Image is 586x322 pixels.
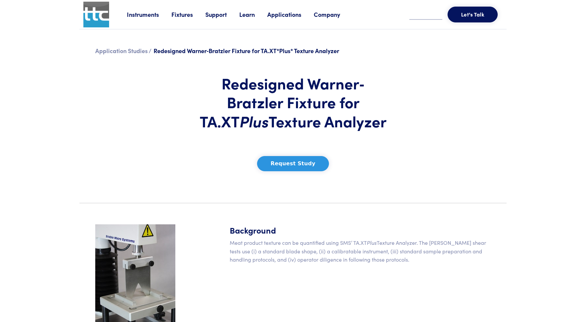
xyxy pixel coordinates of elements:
[154,47,339,55] span: Redesigned Warner‐Bratzler Fixture for TA.XT*Plus* Texture Analyzer
[257,156,329,171] button: Request Study
[83,2,109,27] img: ttc_logo_1x1_v1.0.png
[171,10,205,18] a: Fixtures
[230,239,491,264] p: Meat product texture can be quantified using SMS’ TA.XT Texture Analyzer. The [PERSON_NAME] shear...
[196,74,390,131] h1: Redesigned Warner‐Bratzler Fixture for TA.XT Texture Analyzer
[240,110,269,131] em: Plus
[230,224,491,236] h5: Background
[367,239,377,246] em: Plus
[448,7,498,22] button: Let's Talk
[205,10,239,18] a: Support
[267,10,314,18] a: Applications
[239,10,267,18] a: Learn
[95,47,152,55] a: Application Studies /
[314,10,353,18] a: Company
[127,10,171,18] a: Instruments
